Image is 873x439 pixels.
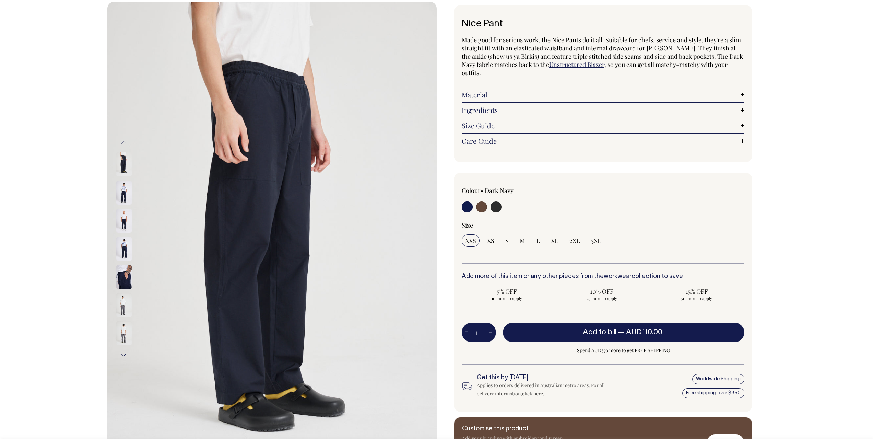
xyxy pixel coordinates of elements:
[462,221,744,229] div: Size
[462,273,744,280] h6: Add more of this item or any other pieces from the collection to save
[465,296,549,301] span: 10 more to apply
[655,287,739,296] span: 15% OFF
[569,236,580,245] span: 2XL
[462,186,575,195] div: Colour
[481,186,483,195] span: •
[566,234,583,247] input: 2XL
[116,265,132,289] img: dark-navy
[591,236,601,245] span: 3XL
[560,296,644,301] span: 25 more to apply
[116,293,132,317] img: charcoal
[462,234,480,247] input: XXS
[484,234,498,247] input: XS
[485,326,496,339] button: +
[618,329,664,336] span: —
[547,234,562,247] input: XL
[462,60,728,77] span: , so you can get all matchy-matchy with your outfits.
[477,374,616,381] h6: Get this by [DATE]
[465,287,549,296] span: 5% OFF
[116,237,132,261] img: dark-navy
[502,234,512,247] input: S
[503,323,744,342] button: Add to bill —AUD110.00
[462,19,744,30] h1: Nice Pant
[462,91,744,99] a: Material
[588,234,605,247] input: 3XL
[119,135,129,150] button: Previous
[655,296,739,301] span: 50 more to apply
[536,236,540,245] span: L
[651,285,742,303] input: 15% OFF 50 more to apply
[503,346,744,355] span: Spend AUD350 more to get FREE SHIPPING
[465,236,476,245] span: XXS
[462,426,572,432] h6: Customise this product
[485,186,514,195] label: Dark Navy
[551,236,558,245] span: XL
[533,234,543,247] input: L
[516,234,529,247] input: M
[604,274,632,279] a: workwear
[549,60,604,69] a: Unstructured Blazer
[583,329,616,336] span: Add to bill
[116,181,132,205] img: dark-navy
[116,209,132,233] img: dark-navy
[522,390,543,397] a: click here
[487,236,494,245] span: XS
[556,285,647,303] input: 10% OFF 25 more to apply
[116,321,132,345] img: charcoal
[462,106,744,114] a: Ingredients
[462,137,744,145] a: Care Guide
[116,152,132,176] img: dark-navy
[560,287,644,296] span: 10% OFF
[626,329,662,336] span: AUD110.00
[477,381,616,398] div: Applies to orders delivered in Australian metro areas. For all delivery information, .
[462,285,553,303] input: 5% OFF 10 more to apply
[505,236,509,245] span: S
[520,236,525,245] span: M
[462,326,471,339] button: -
[462,36,743,69] span: Made good for serious work, the Nice Pants do it all. Suitable for chefs, service and style, they...
[462,122,744,130] a: Size Guide
[119,347,129,363] button: Next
